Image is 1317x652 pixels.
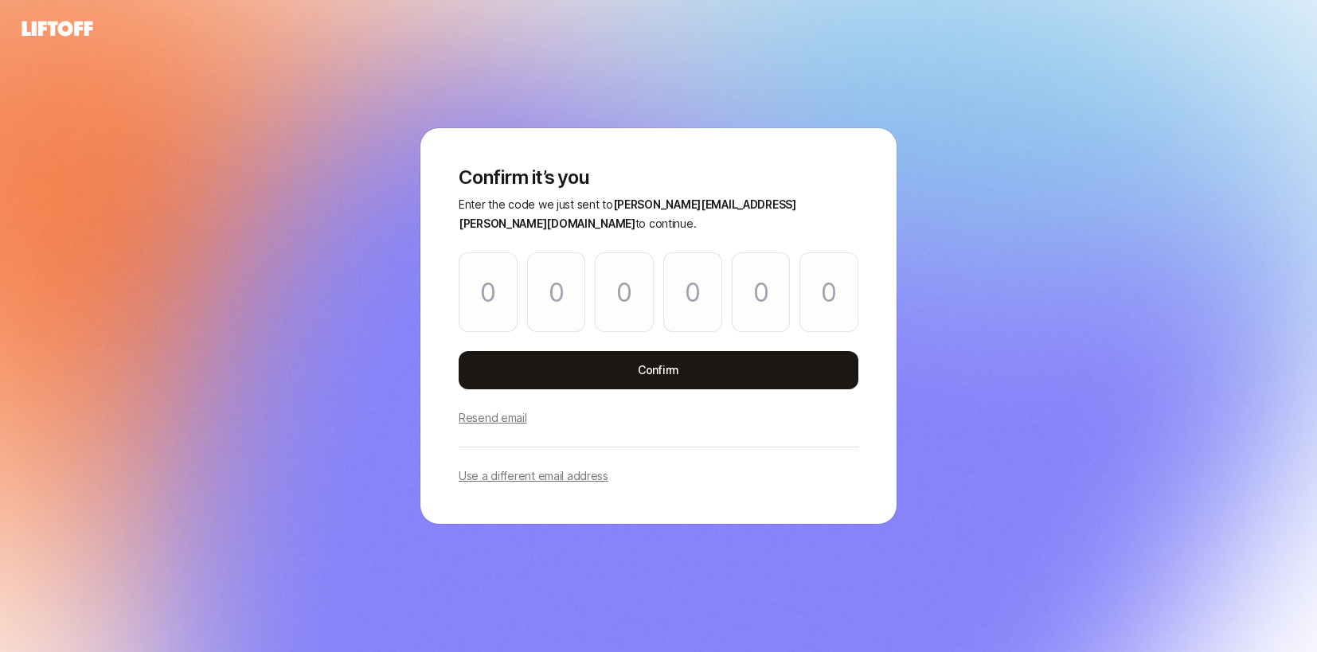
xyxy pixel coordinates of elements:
[732,252,791,332] input: Please enter OTP character 5
[663,252,722,332] input: Please enter OTP character 4
[459,252,518,332] input: Please enter OTP character 1
[459,467,608,486] p: Use a different email address
[459,408,527,428] p: Resend email
[459,197,796,230] span: [PERSON_NAME][EMAIL_ADDRESS][PERSON_NAME][DOMAIN_NAME]
[459,351,858,389] button: Confirm
[595,252,654,332] input: Please enter OTP character 3
[799,252,858,332] input: Please enter OTP character 6
[459,195,858,233] p: Enter the code we just sent to to continue.
[527,252,586,332] input: Please enter OTP character 2
[459,166,858,189] p: Confirm it’s you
